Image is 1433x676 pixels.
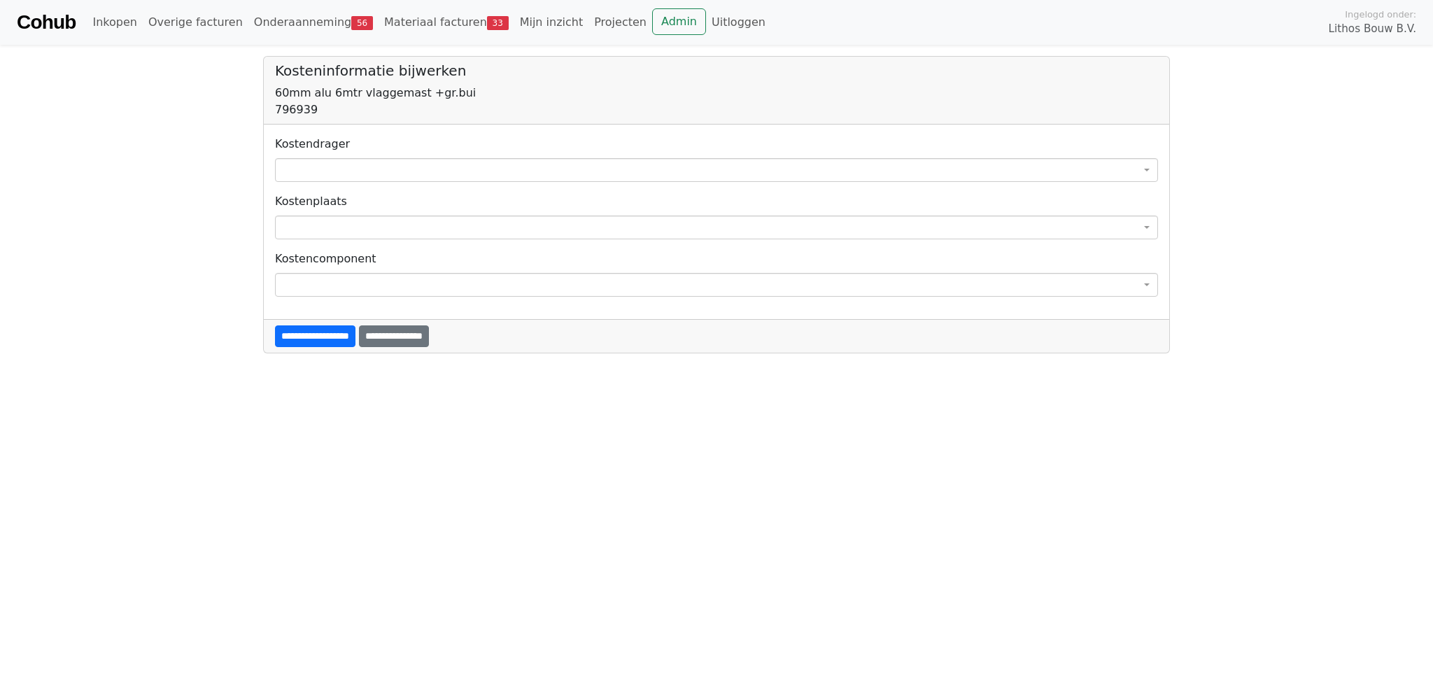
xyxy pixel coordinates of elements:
label: Kostencomponent [275,251,376,267]
a: Onderaanneming56 [248,8,379,36]
span: 33 [487,16,509,30]
a: Materiaal facturen33 [379,8,514,36]
label: Kostenplaats [275,193,347,210]
a: Overige facturen [143,8,248,36]
div: 60mm alu 6mtr vlaggemast +gr.bui [275,85,1158,101]
a: Cohub [17,6,76,39]
span: 56 [351,16,373,30]
a: Admin [652,8,706,35]
h5: Kosteninformatie bijwerken [275,62,1158,79]
span: Ingelogd onder: [1345,8,1416,21]
a: Mijn inzicht [514,8,589,36]
div: 796939 [275,101,1158,118]
span: Lithos Bouw B.V. [1329,21,1416,37]
label: Kostendrager [275,136,350,153]
a: Uitloggen [706,8,771,36]
a: Inkopen [87,8,142,36]
a: Projecten [588,8,652,36]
